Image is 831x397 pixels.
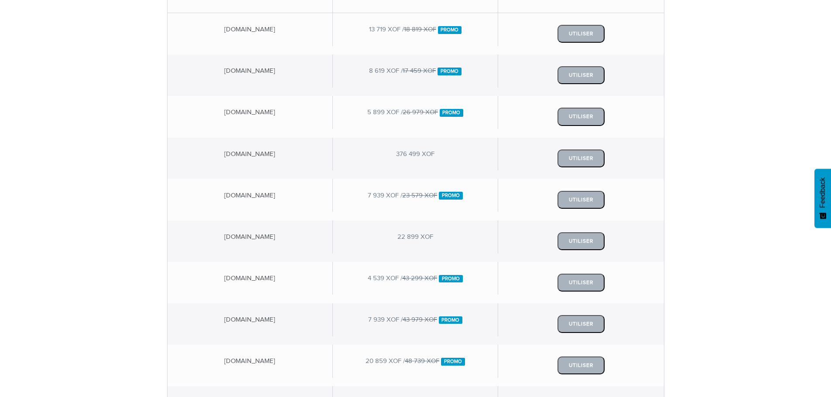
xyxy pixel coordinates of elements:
[439,275,463,283] span: Promo
[557,25,605,43] button: Utiliser
[557,108,605,126] button: Utiliser
[333,303,498,336] div: 7 939 XOF /
[168,138,333,170] div: [DOMAIN_NAME]
[403,67,436,74] del: 17 459 XOF
[168,179,333,212] div: [DOMAIN_NAME]
[168,345,333,377] div: [DOMAIN_NAME]
[168,54,333,87] div: [DOMAIN_NAME]
[333,262,498,295] div: 4 539 XOF /
[440,109,464,117] span: Promo
[814,169,831,228] button: Feedback - Afficher l’enquête
[168,303,333,336] div: [DOMAIN_NAME]
[557,232,605,250] button: Utiliser
[333,221,498,253] div: 22 899 XOF
[402,275,437,282] del: 43 299 XOF
[333,13,498,46] div: 13 719 XOF /
[168,221,333,253] div: [DOMAIN_NAME]
[403,316,437,323] del: 43 979 XOF
[439,316,463,324] span: Promo
[441,358,465,366] span: Promo
[557,356,605,374] button: Utiliser
[819,177,827,208] span: Feedback
[557,149,605,167] button: Utiliser
[557,315,605,333] button: Utiliser
[333,138,498,170] div: 376 499 XOF
[403,109,438,115] del: 26 979 XOF
[168,262,333,295] div: [DOMAIN_NAME]
[333,54,498,87] div: 8 619 XOF /
[438,26,462,34] span: Promo
[402,192,437,199] del: 23 579 XOF
[333,179,498,212] div: 7 939 XOF /
[557,191,605,209] button: Utiliser
[405,357,439,364] del: 48 739 XOF
[439,192,463,200] span: Promo
[333,96,498,129] div: 5 899 XOF /
[404,26,436,33] del: 18 819 XOF
[787,353,821,387] iframe: Drift Widget Chat Controller
[168,96,333,129] div: [DOMAIN_NAME]
[333,345,498,377] div: 20 859 XOF /
[557,66,605,84] button: Utiliser
[557,274,605,292] button: Utiliser
[168,13,333,46] div: [DOMAIN_NAME]
[438,68,462,75] span: Promo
